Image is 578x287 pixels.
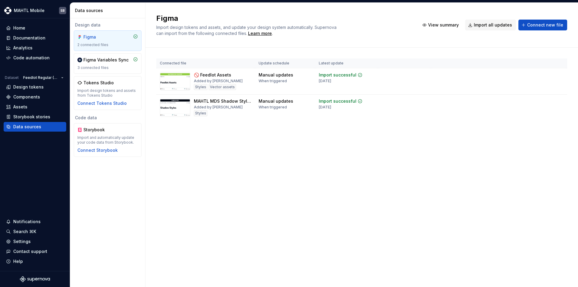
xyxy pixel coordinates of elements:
[465,20,516,30] button: Import all updates
[13,258,23,264] div: Help
[77,88,138,98] div: Import design tokens and assets from Tokens Studio
[77,65,138,70] div: 3 connected files
[1,4,69,17] button: MAHTL MobileSB
[20,276,50,282] svg: Supernova Logo
[247,31,273,36] span: .
[13,35,45,41] div: Documentation
[13,229,36,235] div: Search ⌘K
[4,257,66,266] button: Help
[13,55,50,61] div: Code automation
[13,94,40,100] div: Components
[74,76,141,110] a: Tokens StudioImport design tokens and assets from Tokens StudioConnect Tokens Studio
[319,72,356,78] div: Import successful
[77,42,138,47] div: 2 connected files
[83,57,129,63] div: Figma Variables Sync
[4,122,66,132] a: Data sources
[13,219,41,225] div: Notifications
[77,147,118,153] button: Connect Storybook
[77,135,138,145] div: Import and automatically update your code data from Storybook.
[4,23,66,33] a: Home
[74,115,141,121] div: Code data
[259,98,293,104] div: Manual updates
[13,239,31,245] div: Settings
[194,79,243,83] div: Added by [PERSON_NAME]
[319,105,331,110] div: [DATE]
[74,53,141,74] a: Figma Variables Sync3 connected files
[319,98,356,104] div: Import successful
[419,20,463,30] button: View summary
[194,98,251,104] div: MAHTL MDS Shadow Styles
[13,25,25,31] div: Home
[255,58,315,68] th: Update schedule
[209,84,236,90] div: Vector assets
[4,112,66,122] a: Storybook stories
[518,20,567,30] button: Connect new file
[74,30,141,51] a: Figma2 connected files
[4,217,66,226] button: Notifications
[4,102,66,112] a: Assets
[4,227,66,236] button: Search ⌘K
[194,110,207,116] div: Styles
[4,33,66,43] a: Documentation
[4,82,66,92] a: Design tokens
[61,8,65,13] div: SB
[248,30,272,36] a: Learn more
[474,22,512,28] span: Import all updates
[315,58,378,68] th: Latest update
[13,124,41,130] div: Data sources
[194,84,207,90] div: Styles
[4,92,66,102] a: Components
[4,7,11,14] img: 317a9594-9ec3-41ad-b59a-e557b98ff41d.png
[74,123,141,157] a: StorybookImport and automatically update your code data from Storybook.Connect Storybook
[4,247,66,256] button: Contact support
[194,105,243,110] div: Added by [PERSON_NAME]
[77,100,127,106] button: Connect Tokens Studio
[14,8,45,14] div: MAHTL Mobile
[319,79,331,83] div: [DATE]
[13,104,27,110] div: Assets
[13,114,50,120] div: Storybook stories
[83,80,114,86] div: Tokens Studio
[259,72,293,78] div: Manual updates
[156,25,338,36] span: Import design tokens and assets, and update your design system automatically. Supernova can impor...
[13,84,44,90] div: Design tokens
[13,248,47,254] div: Contact support
[13,45,33,51] div: Analytics
[75,8,143,14] div: Data sources
[259,105,287,110] div: When triggered
[20,73,66,82] button: Feedlot Regular (New)
[5,75,19,80] div: Dataset
[83,127,112,133] div: Storybook
[428,22,459,28] span: View summary
[23,75,59,80] span: Feedlot Regular (New)
[4,237,66,246] a: Settings
[4,43,66,53] a: Analytics
[83,34,112,40] div: Figma
[259,79,287,83] div: When triggered
[74,22,141,28] div: Design data
[527,22,563,28] span: Connect new file
[194,72,231,78] div: 🚫 Feedlot Assets
[156,58,255,68] th: Connected file
[156,14,412,23] h2: Figma
[4,53,66,63] a: Code automation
